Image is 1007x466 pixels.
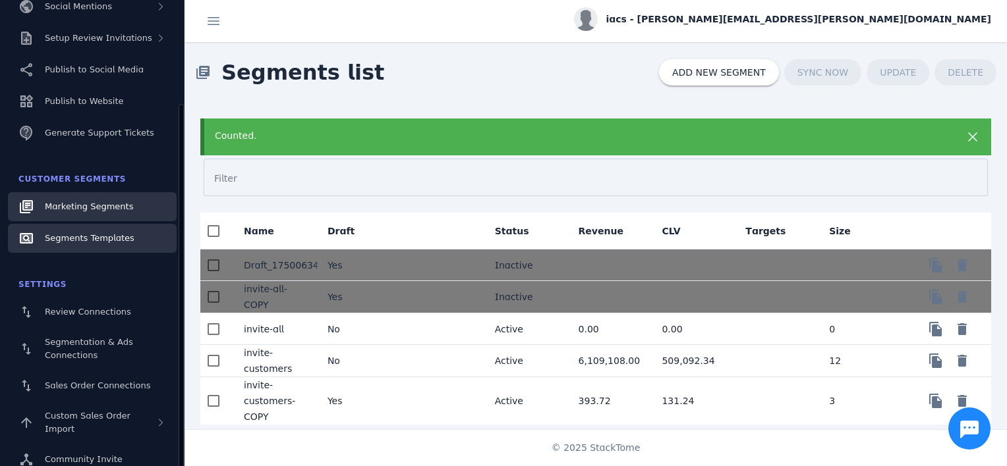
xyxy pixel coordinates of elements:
mat-cell: 6,109,108.00 [568,345,652,377]
button: Delete [949,388,975,414]
div: Counted. [215,129,904,143]
button: Copy [923,316,949,342]
mat-cell: Yes [317,281,401,313]
mat-cell: Active [484,313,568,345]
button: Copy [923,348,949,374]
mat-cell: 3 [819,377,902,425]
span: iacs - [PERSON_NAME][EMAIL_ADDRESS][PERSON_NAME][DOMAIN_NAME] [606,13,991,26]
button: iacs - [PERSON_NAME][EMAIL_ADDRESS][PERSON_NAME][DOMAIN_NAME] [574,7,991,31]
div: Status [495,224,529,238]
div: Draft [328,224,355,238]
span: Setup Review Invitations [45,33,152,43]
button: Copy [923,252,949,278]
span: Custom Sales Order Import [45,411,130,434]
span: Review Connections [45,307,131,317]
span: Marketing Segments [45,201,133,211]
mat-cell: 509,092.34 [651,345,735,377]
button: Delete [949,348,975,374]
span: Customer Segments [18,174,126,184]
img: profile.jpg [574,7,598,31]
mat-icon: library_books [195,65,211,80]
mat-cell: 393.72 [568,377,652,425]
a: Segments Templates [8,224,177,253]
mat-cell: Yes [317,249,401,281]
mat-cell: 12 [819,345,902,377]
a: Review Connections [8,298,177,326]
a: Publish to Website [8,87,177,116]
button: Copy [923,388,949,414]
button: ADD NEW SEGMENT [659,59,779,86]
button: Delete [949,316,975,342]
span: ADD NEW SEGMENT [672,68,766,77]
span: Publish to Website [45,96,123,106]
mat-cell: Draft_1750063449489 [233,249,317,281]
div: CLV [662,224,680,238]
div: Revenue [579,224,635,238]
span: Community Invite [45,454,123,464]
a: Publish to Social Media [8,55,177,84]
div: CLV [662,224,692,238]
mat-cell: Inactive [484,249,568,281]
span: © 2025 StackTome [552,441,641,455]
button: Delete [949,252,975,278]
div: Name [244,224,286,238]
mat-cell: invite-all [233,313,317,345]
div: Size [829,224,851,238]
mat-cell: Active [484,345,568,377]
span: Segments Templates [45,233,134,243]
span: Sales Order Connections [45,380,150,390]
mat-cell: No [317,313,401,345]
a: Marketing Segments [8,192,177,221]
mat-label: Filter [214,173,237,184]
mat-cell: Yes [317,377,401,425]
mat-cell: invite-all-COPY [233,281,317,313]
mat-cell: 0.00 [651,313,735,345]
mat-cell: Inactive [484,281,568,313]
span: Publish to Social Media [45,65,144,74]
mat-cell: 131.24 [651,377,735,425]
mat-cell: No [317,345,401,377]
button: Delete [949,284,975,310]
button: Copy [923,284,949,310]
div: Size [829,224,863,238]
mat-cell: invite-customers-COPY [233,377,317,425]
mat-cell: 0.00 [568,313,652,345]
a: Generate Support Tickets [8,118,177,147]
span: Segments list [211,46,395,99]
span: Settings [18,280,67,289]
div: Draft [328,224,366,238]
mat-cell: Active [484,377,568,425]
a: Segmentation & Ads Connections [8,329,177,369]
span: Social Mentions [45,1,112,11]
span: Segmentation & Ads Connections [45,337,133,360]
div: Name [244,224,274,238]
span: Generate Support Tickets [45,128,154,138]
mat-header-cell: Targets [735,213,819,249]
mat-cell: invite-customers [233,345,317,377]
a: Sales Order Connections [8,371,177,400]
mat-cell: 0 [819,313,902,345]
div: Revenue [579,224,623,238]
div: Status [495,224,541,238]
